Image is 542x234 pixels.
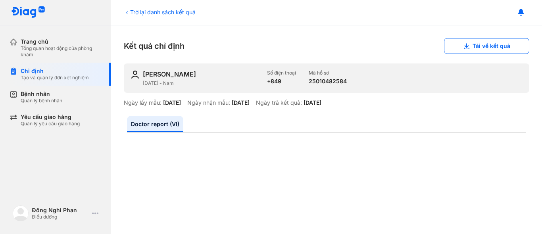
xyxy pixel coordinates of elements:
img: user-icon [130,70,140,79]
div: Đông Nghi Phan [32,207,89,214]
img: logo [11,6,45,19]
div: Tổng quan hoạt động của phòng khám [21,45,102,58]
div: Trang chủ [21,38,102,45]
div: [DATE] [163,99,181,106]
div: [PERSON_NAME] [143,70,196,79]
div: [DATE] [232,99,250,106]
div: Quản lý bệnh nhân [21,98,62,104]
div: Ngày lấy mẫu: [124,99,161,106]
div: 25010482584 [309,78,347,85]
a: Doctor report (VI) [127,116,183,132]
div: Ngày nhận mẫu: [187,99,230,106]
div: Mã hồ sơ [309,70,347,76]
div: Chỉ định [21,67,89,75]
img: logo [13,205,29,221]
div: Yêu cầu giao hàng [21,113,80,121]
div: Điều dưỡng [32,214,89,220]
button: Tải về kết quả [444,38,529,54]
div: Ngày trả kết quả: [256,99,302,106]
div: +849 [267,78,296,85]
div: Số điện thoại [267,70,296,76]
div: Quản lý yêu cầu giao hàng [21,121,80,127]
div: [DATE] - Nam [143,80,261,86]
div: Tạo và quản lý đơn xét nghiệm [21,75,89,81]
div: Trở lại danh sách kết quả [124,8,196,16]
div: Bệnh nhân [21,90,62,98]
div: Kết quả chỉ định [124,38,529,54]
div: [DATE] [304,99,321,106]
